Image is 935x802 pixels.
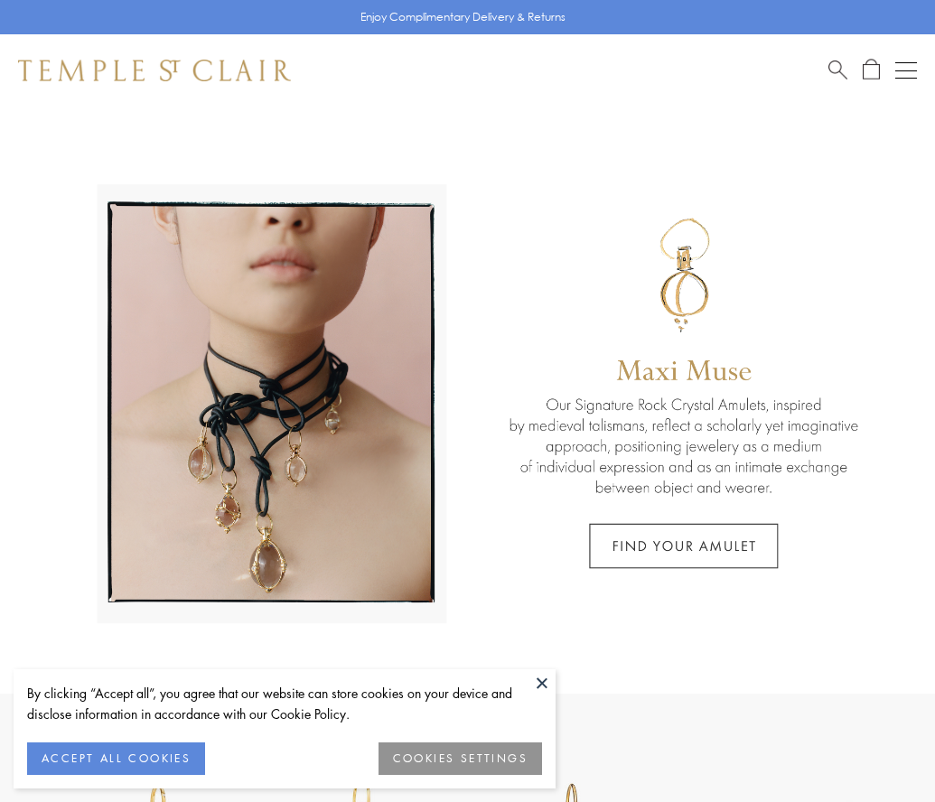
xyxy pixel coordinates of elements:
button: COOKIES SETTINGS [379,742,542,775]
button: ACCEPT ALL COOKIES [27,742,205,775]
img: Temple St. Clair [18,60,291,81]
p: Enjoy Complimentary Delivery & Returns [360,8,566,26]
a: Search [828,59,847,81]
div: By clicking “Accept all”, you agree that our website can store cookies on your device and disclos... [27,683,542,724]
button: Open navigation [895,60,917,81]
a: Open Shopping Bag [863,59,880,81]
